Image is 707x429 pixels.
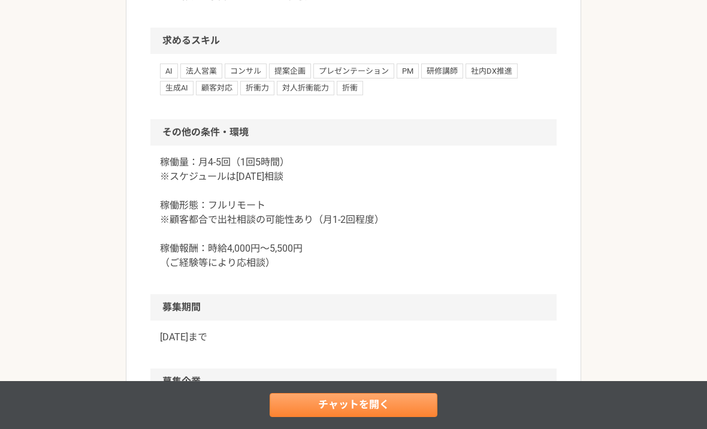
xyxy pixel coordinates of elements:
[240,81,274,95] span: 折衝力
[421,64,463,78] span: 研修講師
[150,294,557,321] h2: 募集期間
[196,81,238,95] span: 顧客対応
[270,393,437,417] a: チャットを開く
[313,64,394,78] span: プレゼンテーション
[150,368,557,395] h2: 募集企業
[180,64,222,78] span: 法人営業
[150,28,557,54] h2: 求めるスキル
[466,64,518,78] span: 社内DX推進
[277,81,334,95] span: 対人折衝能力
[269,64,311,78] span: 提案企画
[225,64,267,78] span: コンサル
[160,81,194,95] span: 生成AI
[160,155,547,270] p: 稼働量：月4-5回（1回5時間） ※スケジュールは[DATE]相談 稼働形態：フルリモート ※顧客都合で出社相談の可能性あり（月1-2回程度） 稼働報酬：時給4,000円〜5,500円 （ご経験...
[160,64,178,78] span: AI
[150,119,557,146] h2: その他の条件・環境
[160,330,547,345] p: [DATE]まで
[397,64,419,78] span: PM
[337,81,363,95] span: 折衝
